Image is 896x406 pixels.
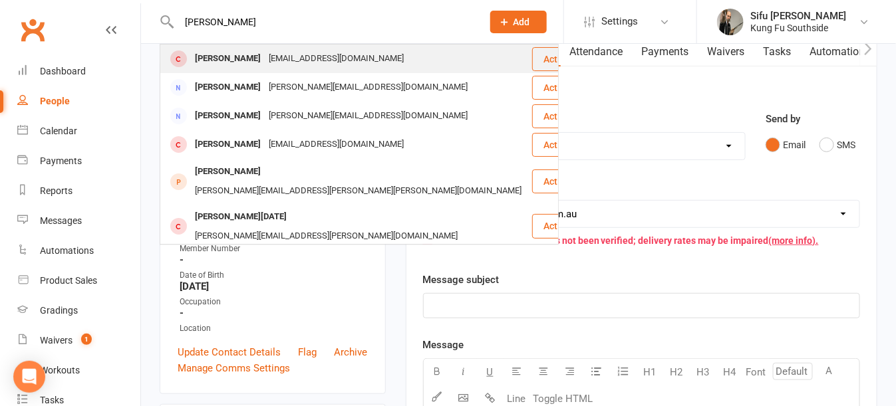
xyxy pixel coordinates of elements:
[477,359,504,385] button: U
[191,106,265,126] div: [PERSON_NAME]
[40,155,82,166] div: Payments
[40,245,94,256] div: Automations
[716,359,743,385] button: H4
[17,236,140,266] a: Automations
[335,344,368,360] a: Archive
[754,37,801,67] a: Tasks
[717,9,744,35] img: thumb_image1520483137.png
[40,275,97,286] div: Product Sales
[180,280,368,292] strong: [DATE]
[17,176,140,206] a: Reports
[750,22,846,34] div: Kung Fu Southside
[633,37,698,67] a: Payments
[816,359,843,385] button: A
[180,254,368,266] strong: -
[743,359,770,385] button: Font
[698,37,754,67] a: Waivers
[423,337,464,353] label: Message
[487,366,494,378] span: U
[17,266,140,296] a: Product Sales
[178,360,290,376] a: Manage Comms Settings
[191,135,265,154] div: [PERSON_NAME]
[532,169,598,193] button: Actions
[601,7,638,37] span: Settings
[40,335,73,346] div: Waivers
[175,13,473,31] input: Search...
[17,86,140,116] a: People
[690,359,716,385] button: H3
[178,344,281,360] a: Update Contact Details
[265,49,408,68] div: [EMAIL_ADDRESS][DOMAIN_NAME]
[490,11,547,33] button: Add
[532,214,598,238] button: Actions
[436,235,488,246] strong: Not verified:
[561,37,633,67] a: Attendance
[191,162,265,181] div: [PERSON_NAME]
[40,185,73,196] div: Reports
[265,106,472,126] div: [PERSON_NAME][EMAIL_ADDRESS][DOMAIN_NAME]
[17,355,140,385] a: Workouts
[532,133,598,157] button: Actions
[17,116,140,146] a: Calendar
[180,296,368,308] div: Occupation
[773,363,813,380] input: Default
[40,66,86,76] div: Dashboard
[180,322,368,335] div: Location
[40,126,77,136] div: Calendar
[637,359,663,385] button: H1
[514,17,530,27] span: Add
[191,227,462,246] div: [PERSON_NAME][EMAIL_ADDRESS][PERSON_NAME][DOMAIN_NAME]
[298,344,317,360] a: Flag
[265,78,472,97] div: [PERSON_NAME][EMAIL_ADDRESS][DOMAIN_NAME]
[820,132,855,157] button: SMS
[750,10,846,22] div: Sifu [PERSON_NAME]
[17,56,140,86] a: Dashboard
[801,37,880,67] a: Automations
[180,269,368,282] div: Date of Birth
[265,135,408,154] div: [EMAIL_ADDRESS][DOMAIN_NAME]
[532,104,598,128] button: Actions
[191,207,291,227] div: [PERSON_NAME][DATE]
[40,395,64,405] div: Tasks
[191,181,525,201] div: [PERSON_NAME][EMAIL_ADDRESS][PERSON_NAME][PERSON_NAME][DOMAIN_NAME]
[766,111,800,127] label: Send by
[766,132,806,157] button: Email
[16,13,49,47] a: Clubworx
[180,243,368,255] div: Member Number
[663,359,690,385] button: H2
[423,272,500,288] label: Message subject
[191,49,265,68] div: [PERSON_NAME]
[17,146,140,176] a: Payments
[17,206,140,236] a: Messages
[81,334,92,345] span: 1
[180,307,368,319] strong: -
[17,326,140,355] a: Waivers 1
[40,215,82,226] div: Messages
[191,78,265,97] div: [PERSON_NAME]
[532,76,598,100] button: Actions
[40,305,78,316] div: Gradings
[40,96,70,106] div: People
[13,361,45,393] div: Open Intercom Messenger
[532,47,598,71] button: Actions
[423,228,860,253] div: This address has not been verified; delivery rates may be impaired
[423,80,860,100] h3: New Message
[40,365,80,375] div: Workouts
[769,235,819,246] a: (more info).
[17,296,140,326] a: Gradings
